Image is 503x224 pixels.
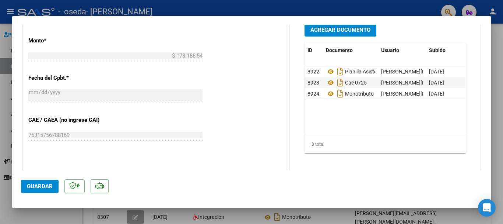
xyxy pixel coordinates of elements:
[426,42,463,58] datatable-header-cell: Subido
[307,47,312,53] span: ID
[478,199,496,217] div: Open Intercom Messenger
[307,69,319,75] span: 8922
[28,170,104,178] p: Fecha de Vencimiento
[27,183,53,190] span: Guardar
[305,23,376,37] button: Agregar Documento
[307,91,319,97] span: 8924
[381,47,399,53] span: Usuario
[429,91,444,97] span: [DATE]
[326,91,387,97] span: Monotributo 0725
[326,69,386,75] span: Planilla Asistencia
[463,42,500,58] datatable-header-cell: Acción
[307,80,319,86] span: 8923
[429,69,444,75] span: [DATE]
[310,27,370,33] span: Agregar Documento
[323,42,378,58] datatable-header-cell: Documento
[305,135,466,154] div: 3 total
[335,77,345,89] i: Descargar documento
[335,88,345,100] i: Descargar documento
[28,74,104,82] p: Fecha del Cpbt.
[429,47,446,53] span: Subido
[335,66,345,77] i: Descargar documento
[28,37,104,45] p: Monto
[21,180,59,193] button: Guardar
[326,47,353,53] span: Documento
[378,42,426,58] datatable-header-cell: Usuario
[326,80,367,86] span: Cae 0725
[305,42,323,58] datatable-header-cell: ID
[28,116,104,124] p: CAE / CAEA (no ingrese CAI)
[429,80,444,86] span: [DATE]
[290,17,480,170] div: DOCUMENTACIÓN RESPALDATORIA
